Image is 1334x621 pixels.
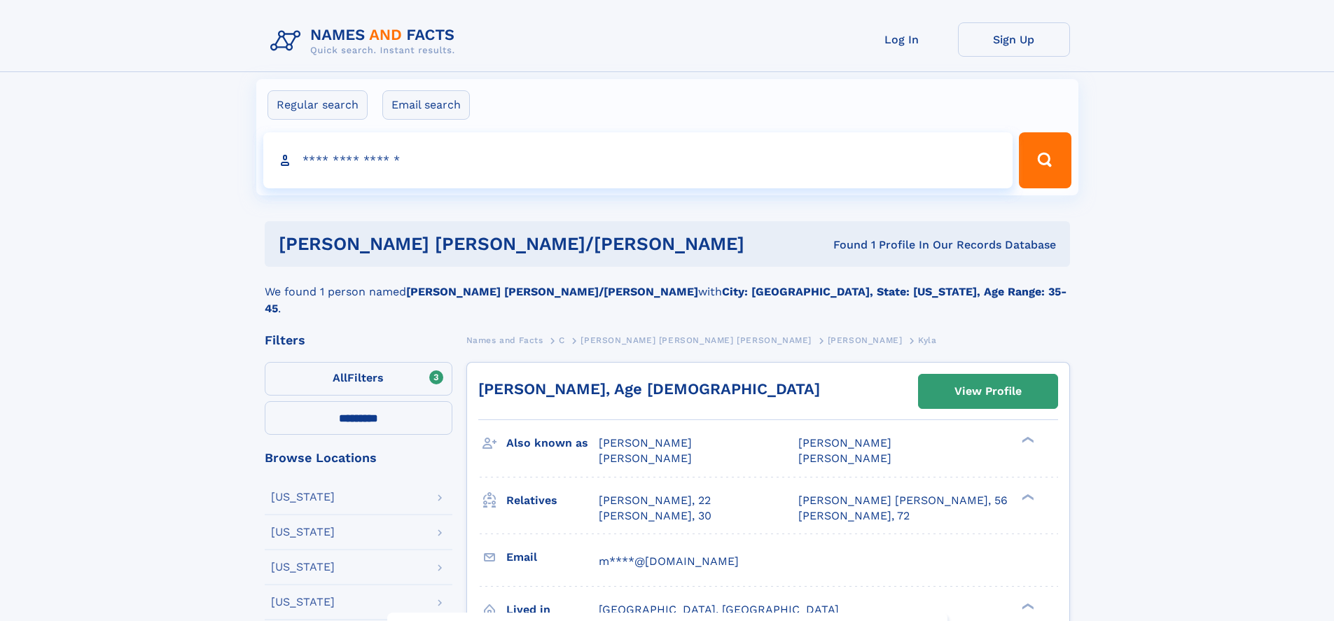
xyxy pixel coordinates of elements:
div: [US_STATE] [271,491,335,503]
a: [PERSON_NAME] [PERSON_NAME] [PERSON_NAME] [581,331,812,349]
div: We found 1 person named with . [265,267,1070,317]
div: Filters [265,334,452,347]
span: C [559,335,565,345]
a: [PERSON_NAME] [828,331,903,349]
label: Filters [265,362,452,396]
label: Email search [382,90,470,120]
a: Log In [846,22,958,57]
div: [US_STATE] [271,526,335,538]
span: [PERSON_NAME] [PERSON_NAME] [PERSON_NAME] [581,335,812,345]
button: Search Button [1019,132,1071,188]
div: [US_STATE] [271,596,335,608]
span: Kyla [918,335,936,345]
input: search input [263,132,1013,188]
label: Regular search [268,90,368,120]
a: [PERSON_NAME], 30 [599,508,711,524]
a: [PERSON_NAME], 22 [599,493,711,508]
h1: [PERSON_NAME] [PERSON_NAME]/[PERSON_NAME] [279,235,789,253]
span: All [333,371,347,384]
span: [PERSON_NAME] [798,452,891,465]
b: City: [GEOGRAPHIC_DATA], State: [US_STATE], Age Range: 35-45 [265,285,1066,315]
div: Browse Locations [265,452,452,464]
div: ❯ [1018,601,1035,610]
b: [PERSON_NAME] [PERSON_NAME]/[PERSON_NAME] [406,285,698,298]
span: [PERSON_NAME] [599,452,692,465]
a: Names and Facts [466,331,543,349]
h3: Also known as [506,431,599,455]
a: Sign Up [958,22,1070,57]
div: Found 1 Profile In Our Records Database [788,237,1056,253]
div: [US_STATE] [271,561,335,573]
a: C [559,331,565,349]
img: Logo Names and Facts [265,22,466,60]
span: [PERSON_NAME] [798,436,891,449]
div: ❯ [1018,435,1035,445]
a: [PERSON_NAME], 72 [798,508,910,524]
span: [PERSON_NAME] [599,436,692,449]
h3: Relatives [506,489,599,512]
a: View Profile [919,375,1057,408]
span: [PERSON_NAME] [828,335,903,345]
div: ❯ [1018,492,1035,501]
h3: Email [506,545,599,569]
span: [GEOGRAPHIC_DATA], [GEOGRAPHIC_DATA] [599,603,839,616]
div: View Profile [954,375,1022,407]
a: [PERSON_NAME], Age [DEMOGRAPHIC_DATA] [478,380,820,398]
a: [PERSON_NAME] [PERSON_NAME], 56 [798,493,1008,508]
